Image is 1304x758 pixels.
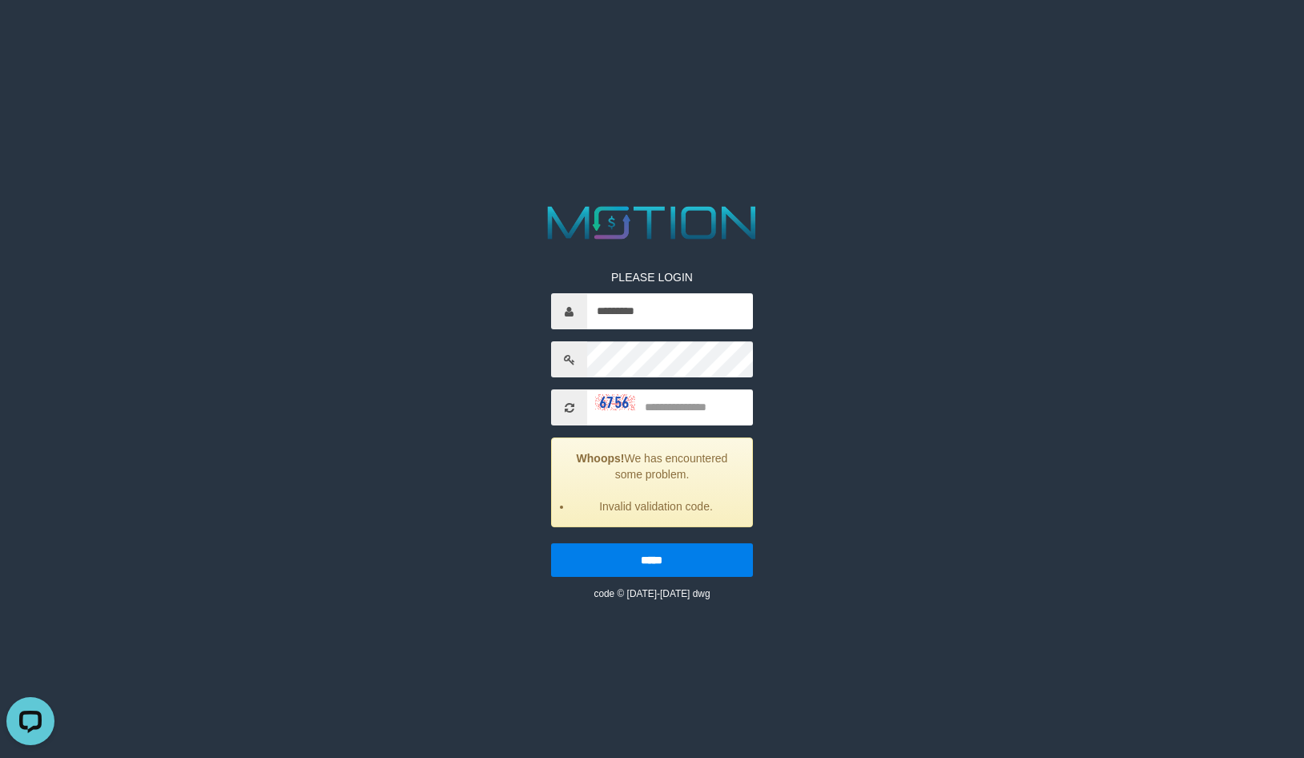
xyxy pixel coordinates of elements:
[572,498,739,514] li: Invalid validation code.
[595,395,635,411] img: captcha
[594,588,710,599] small: code © [DATE]-[DATE] dwg
[551,437,752,527] div: We has encountered some problem.
[551,269,752,285] p: PLEASE LOGIN
[538,200,767,245] img: MOTION_logo.png
[577,452,625,465] strong: Whoops!
[6,6,54,54] button: Open LiveChat chat widget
